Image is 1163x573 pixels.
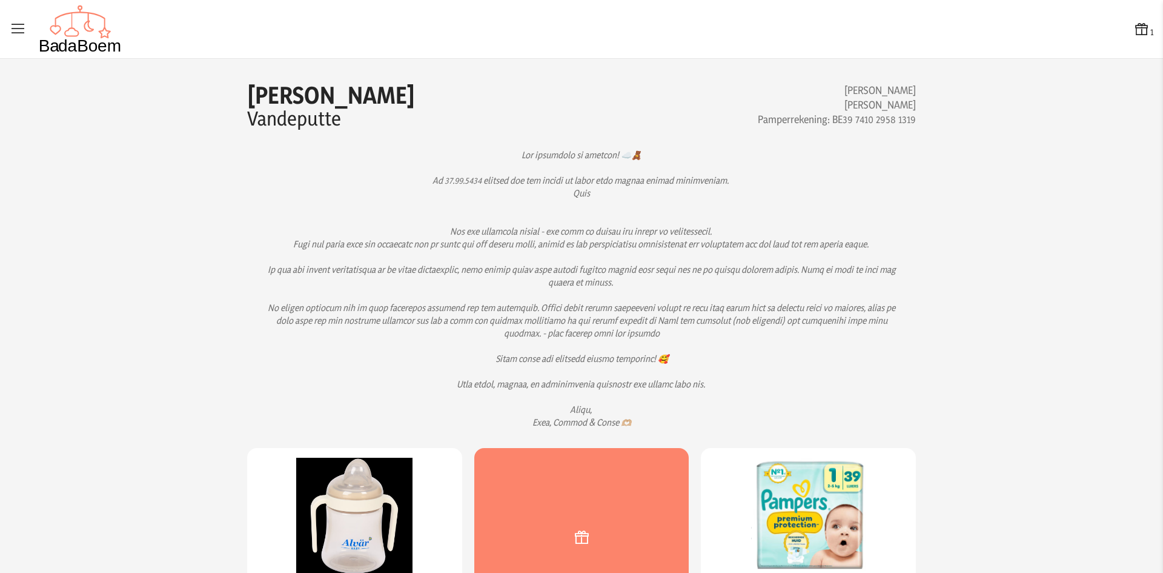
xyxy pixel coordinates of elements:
h3: [PERSON_NAME] [581,83,916,98]
h3: [PERSON_NAME] [581,98,916,112]
p: Vandeputte [247,107,581,129]
h3: Pamperrekening: BE39 7410 2958 1319 [581,112,916,127]
img: Badaboem [39,5,122,53]
p: [PERSON_NAME] [247,83,581,107]
button: 1 [1133,21,1153,38]
p: Lor ipsumdolo si ametcon! ☁️🧸 Ad 37.99.5434 elitsed doe tem incidi ut labor etdo magnaa enimad mi... [267,149,896,429]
